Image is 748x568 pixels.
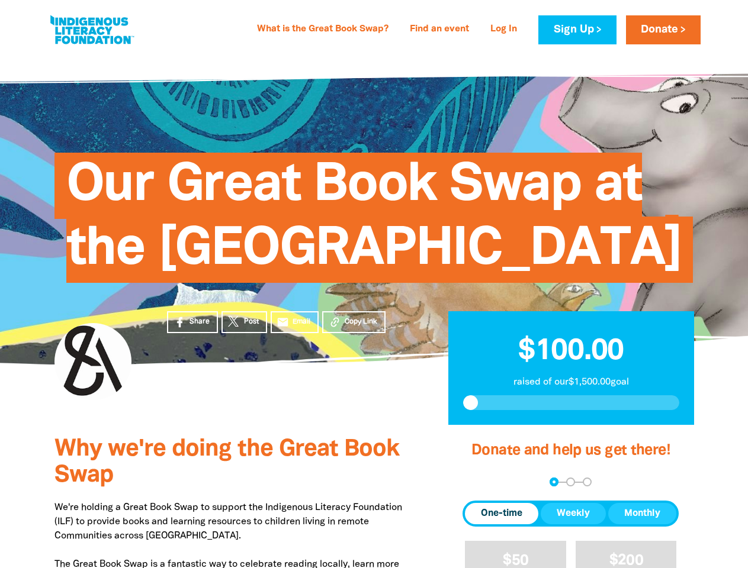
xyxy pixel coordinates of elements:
[322,311,386,333] button: Copy Link
[583,477,592,486] button: Navigate to step 3 of 3 to enter your payment details
[221,311,267,333] a: Post
[538,15,616,44] a: Sign Up
[624,506,660,521] span: Monthly
[609,554,643,567] span: $200
[465,503,538,524] button: One-time
[541,503,606,524] button: Weekly
[557,506,590,521] span: Weekly
[483,20,524,39] a: Log In
[503,554,528,567] span: $50
[277,316,289,328] i: email
[271,311,319,333] a: emailEmail
[550,477,558,486] button: Navigate to step 1 of 3 to enter your donation amount
[481,506,522,521] span: One-time
[190,317,210,327] span: Share
[244,317,259,327] span: Post
[293,317,310,327] span: Email
[566,477,575,486] button: Navigate to step 2 of 3 to enter your details
[471,444,670,457] span: Donate and help us get there!
[54,438,399,486] span: Why we're doing the Great Book Swap
[167,311,218,333] a: Share
[463,375,679,389] p: raised of our $1,500.00 goal
[626,15,701,44] a: Donate
[403,20,476,39] a: Find an event
[608,503,676,524] button: Monthly
[345,317,377,327] span: Copy Link
[250,20,396,39] a: What is the Great Book Swap?
[66,162,682,283] span: Our Great Book Swap at the [GEOGRAPHIC_DATA]
[463,501,679,527] div: Donation frequency
[518,338,624,365] span: $100.00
